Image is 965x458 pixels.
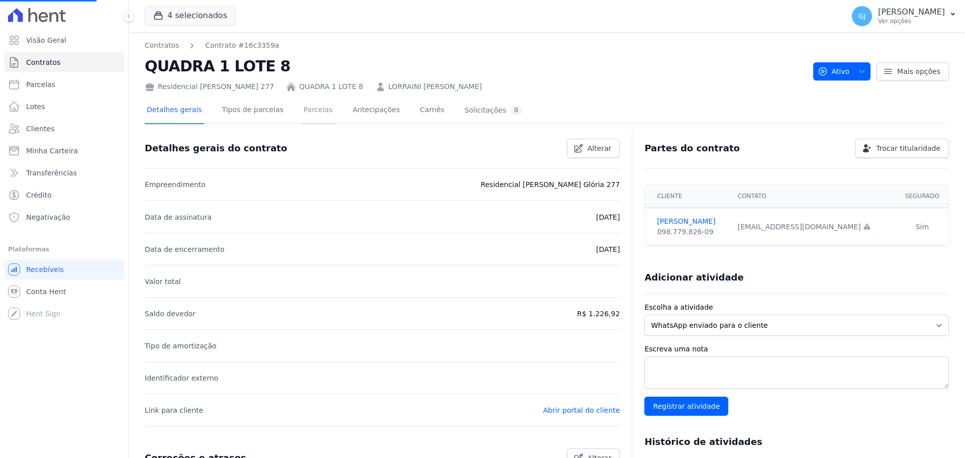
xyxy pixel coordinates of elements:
p: Data de assinatura [145,211,212,223]
nav: Breadcrumb [145,40,805,51]
p: Tipo de amortização [145,340,217,352]
span: Conta Hent [26,287,66,297]
p: [PERSON_NAME] [878,7,945,17]
a: Minha Carteira [4,141,124,161]
div: 0 [510,106,522,115]
a: Parcelas [4,74,124,95]
h3: Histórico de atividades [644,436,762,448]
a: LORRAINI [PERSON_NAME] [389,81,482,92]
a: Visão Geral [4,30,124,50]
a: QUADRA 1 LOTE 8 [299,81,363,92]
a: Solicitações0 [462,98,524,124]
span: Parcelas [26,79,55,89]
p: Empreendimento [145,178,206,191]
p: Data de encerramento [145,243,225,255]
a: Trocar titularidade [855,139,949,158]
span: Clientes [26,124,54,134]
span: Alterar [588,143,612,153]
span: Transferências [26,168,77,178]
p: Ver opções [878,17,945,25]
a: Abrir portal do cliente [543,406,620,414]
a: Recebíveis [4,259,124,280]
button: GJ [PERSON_NAME] Ver opções [844,2,965,30]
a: Carnês [418,98,446,124]
span: GJ [858,13,866,20]
p: Saldo devedor [145,308,196,320]
th: Segurado [896,185,948,208]
div: Solicitações [464,106,522,115]
div: Plataformas [8,243,120,255]
a: [PERSON_NAME] [657,216,725,227]
span: Visão Geral [26,35,66,45]
button: Ativo [813,62,871,80]
span: Recebíveis [26,264,64,274]
span: Mais opções [897,66,940,76]
nav: Breadcrumb [145,40,279,51]
a: Contratos [4,52,124,72]
td: Sim [896,208,948,246]
h3: Detalhes gerais do contrato [145,142,287,154]
a: Mais opções [877,62,949,80]
span: Contratos [26,57,60,67]
button: 4 selecionados [145,6,236,25]
a: Tipos de parcelas [220,98,285,124]
p: [DATE] [596,243,620,255]
span: Minha Carteira [26,146,78,156]
p: [DATE] [596,211,620,223]
a: Transferências [4,163,124,183]
div: [EMAIL_ADDRESS][DOMAIN_NAME] [738,222,890,232]
span: Crédito [26,190,52,200]
h3: Partes do contrato [644,142,740,154]
label: Escreva uma nota [644,344,949,354]
label: Escolha a atividade [644,302,949,313]
th: Contato [732,185,896,208]
input: Registrar atividade [644,397,728,416]
a: Antecipações [351,98,402,124]
span: Lotes [26,102,45,112]
p: Valor total [145,276,181,288]
div: 098.779.826-09 [657,227,725,237]
a: Crédito [4,185,124,205]
a: Detalhes gerais [145,98,204,124]
p: Residencial [PERSON_NAME] Glória 277 [480,178,620,191]
div: Residencial [PERSON_NAME] 277 [145,81,274,92]
a: Negativação [4,207,124,227]
span: Trocar titularidade [876,143,940,153]
h3: Adicionar atividade [644,271,743,284]
h2: QUADRA 1 LOTE 8 [145,55,805,77]
a: Contrato #16c3359a [205,40,279,51]
a: Contratos [145,40,179,51]
span: Negativação [26,212,70,222]
a: Clientes [4,119,124,139]
p: Link para cliente [145,404,203,416]
th: Cliente [645,185,731,208]
a: Conta Hent [4,282,124,302]
a: Alterar [567,139,620,158]
a: Parcelas [302,98,335,124]
p: Identificador externo [145,372,218,384]
span: Ativo [818,62,850,80]
p: R$ 1.226,92 [577,308,620,320]
a: Lotes [4,97,124,117]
